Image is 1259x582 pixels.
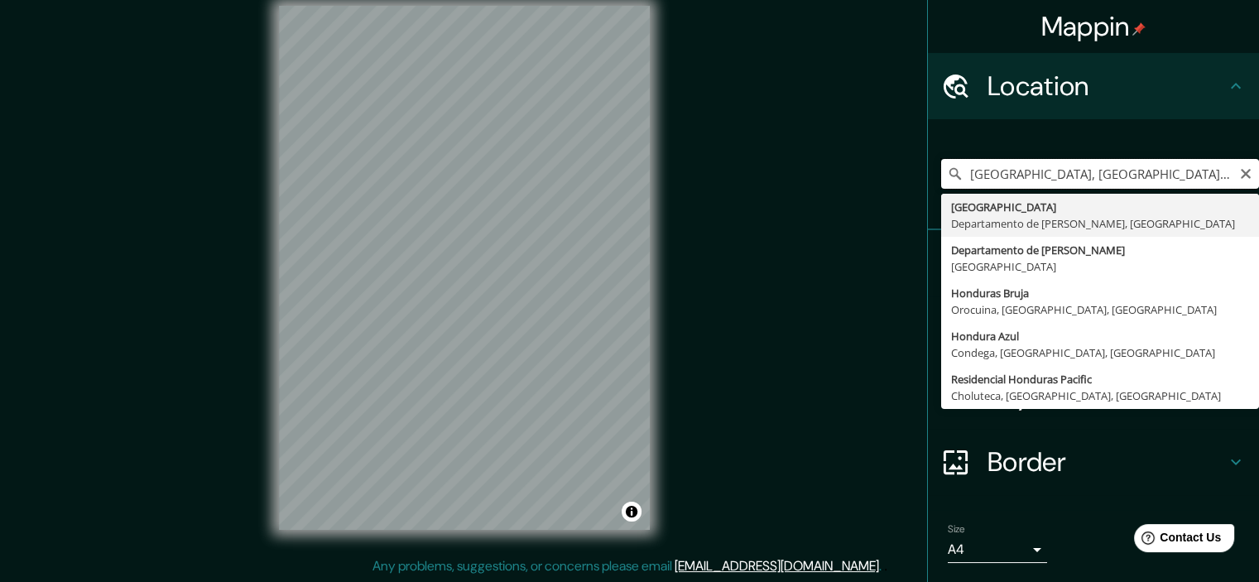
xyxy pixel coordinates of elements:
h4: Mappin [1041,10,1146,43]
div: Orocuina, [GEOGRAPHIC_DATA], [GEOGRAPHIC_DATA] [951,301,1249,318]
p: Any problems, suggestions, or concerns please email . [372,556,882,576]
button: Clear [1239,165,1252,180]
div: Pins [928,230,1259,296]
div: [GEOGRAPHIC_DATA] [951,199,1249,215]
div: [GEOGRAPHIC_DATA] [951,258,1249,275]
div: Hondura Azul [951,328,1249,344]
div: . [882,556,884,576]
div: Choluteca, [GEOGRAPHIC_DATA], [GEOGRAPHIC_DATA] [951,387,1249,404]
div: Departamento de [PERSON_NAME], [GEOGRAPHIC_DATA] [951,215,1249,232]
div: Departamento de [PERSON_NAME] [951,242,1249,258]
img: pin-icon.png [1132,22,1146,36]
div: . [884,556,887,576]
div: Location [928,53,1259,119]
div: Condega, [GEOGRAPHIC_DATA], [GEOGRAPHIC_DATA] [951,344,1249,361]
input: Pick your city or area [941,159,1259,189]
h4: Layout [987,379,1226,412]
div: Honduras Bruja [951,285,1249,301]
div: Layout [928,363,1259,429]
div: Residencial Honduras Pacific [951,371,1249,387]
a: [EMAIL_ADDRESS][DOMAIN_NAME] [675,557,879,575]
h4: Location [987,70,1226,103]
iframe: Help widget launcher [1112,517,1241,564]
div: A4 [948,536,1047,563]
button: Toggle attribution [622,502,642,522]
canvas: Map [279,6,650,530]
label: Size [948,522,965,536]
div: Style [928,296,1259,363]
h4: Border [987,445,1226,479]
div: Border [928,429,1259,495]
